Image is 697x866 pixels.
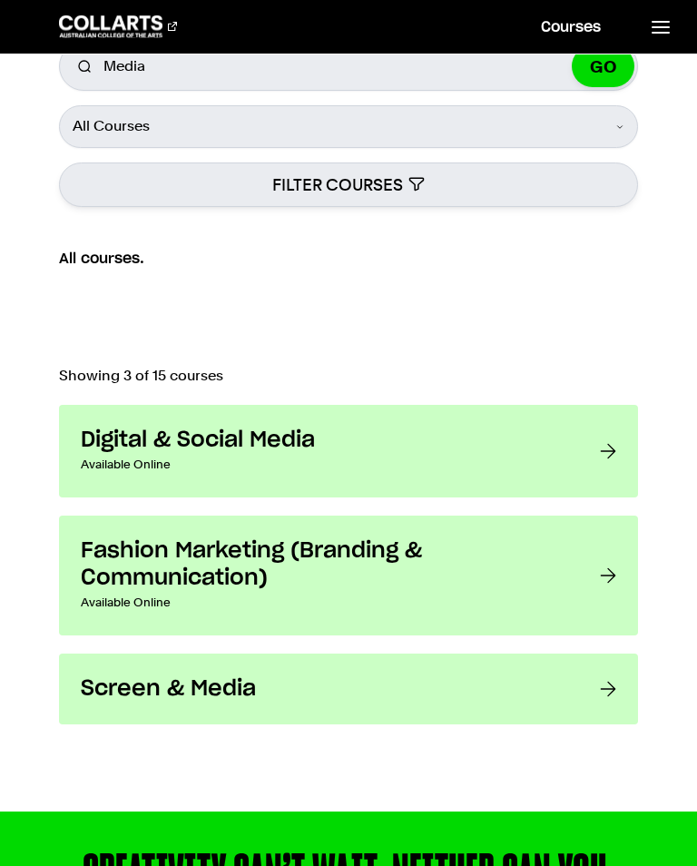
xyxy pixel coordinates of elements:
div: Go to homepage [59,15,177,37]
a: Digital & Social Media Available Online [59,405,637,497]
h3: Digital & Social Media [81,427,563,454]
input: Search for a course [59,42,637,91]
p: Available Online [81,592,563,614]
h3: Screen & Media [81,675,563,703]
p: Showing 3 of 15 courses [59,369,637,383]
h2: All courses. [59,248,637,277]
a: Fashion Marketing (Branding & Communication) Available Online [59,516,637,635]
h3: Fashion Marketing (Branding & Communication) [81,537,563,592]
p: Available Online [81,454,563,476]
button: GO [572,45,634,87]
button: FILTER COURSES [59,162,637,207]
a: Screen & Media [59,654,637,724]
